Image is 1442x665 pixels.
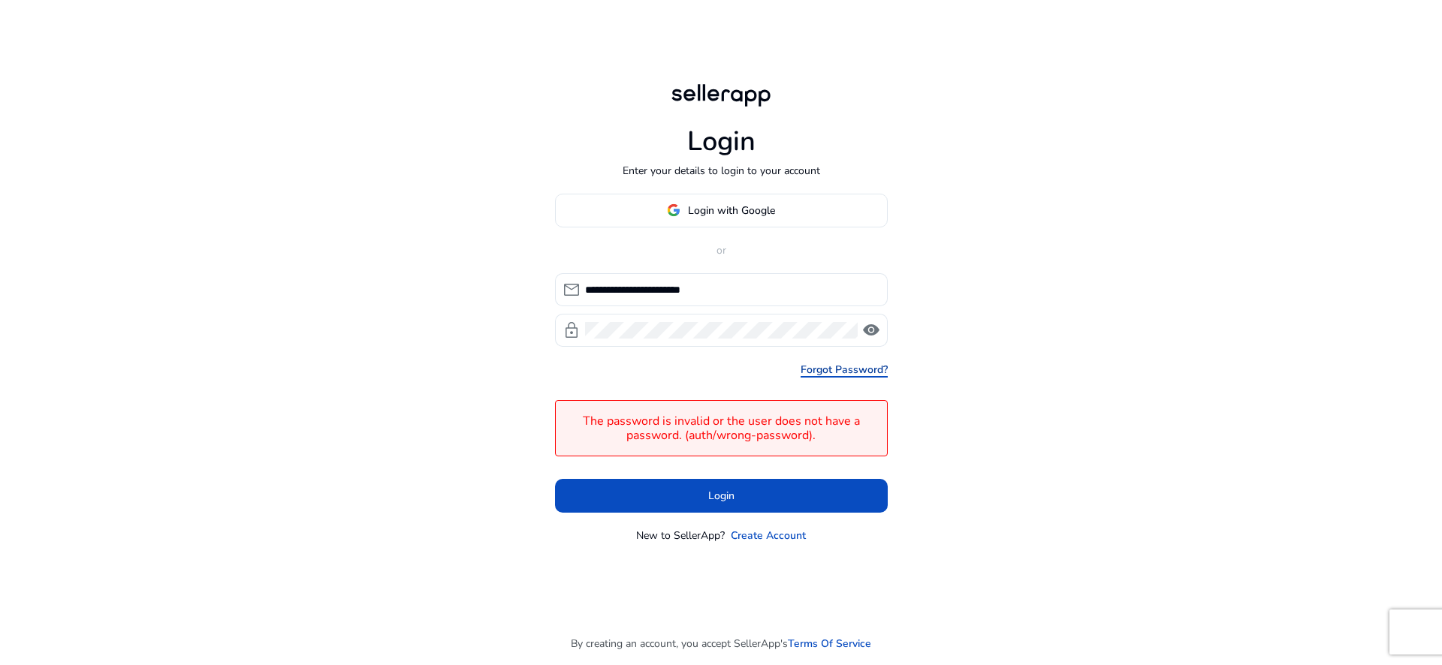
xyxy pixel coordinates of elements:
h4: The password is invalid or the user does not have a password. (auth/wrong-password). [563,414,879,443]
p: or [555,242,888,258]
span: mail [563,281,581,299]
span: Login with Google [688,203,775,218]
button: Login [555,479,888,513]
span: Login [708,488,735,504]
img: google-logo.svg [667,203,680,217]
a: Forgot Password? [801,362,888,378]
p: New to SellerApp? [636,528,725,543]
a: Create Account [731,528,806,543]
a: Terms Of Service [788,636,871,651]
span: visibility [862,321,880,339]
button: Login with Google [555,194,888,227]
h1: Login [687,125,756,158]
p: Enter your details to login to your account [623,163,820,179]
span: lock [563,321,581,339]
